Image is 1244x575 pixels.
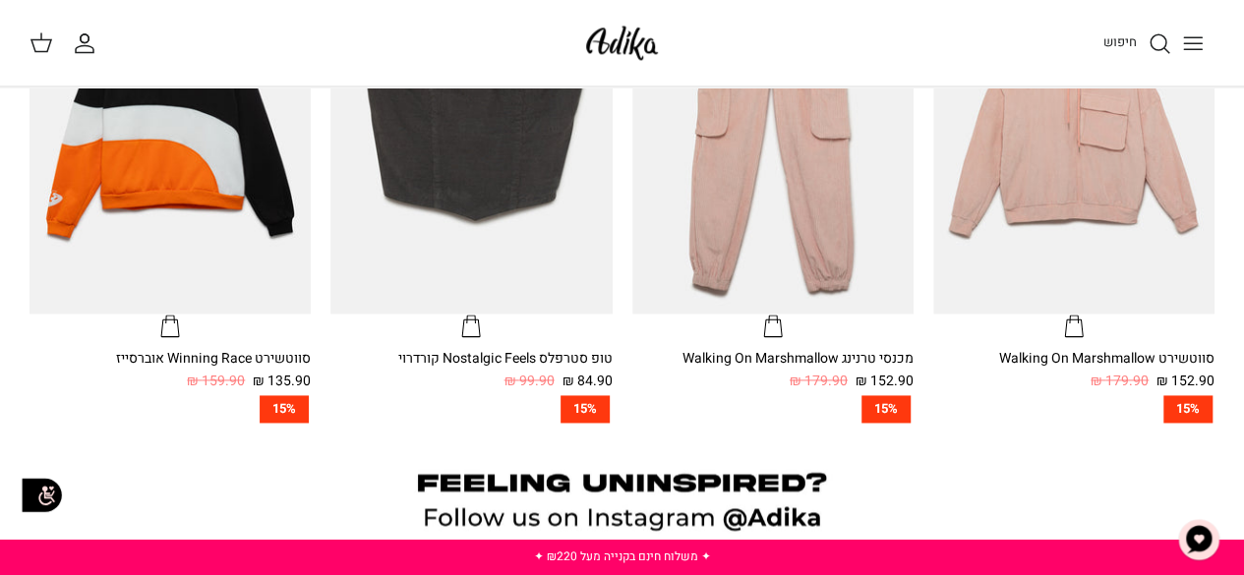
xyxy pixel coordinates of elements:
a: 15% [30,395,311,424]
a: מכנסי טרנינג Walking On Marshmallow 152.90 ₪ 179.90 ₪ [632,348,914,392]
img: Adika IL [580,20,664,66]
a: ✦ משלוח חינם בקנייה מעל ₪220 ✦ [534,547,711,565]
span: 179.90 ₪ [790,371,848,392]
a: 15% [933,395,1214,424]
span: 152.90 ₪ [1156,371,1214,392]
span: חיפוש [1103,32,1137,51]
span: 135.90 ₪ [253,371,311,392]
a: סווטשירט Walking On Marshmallow 152.90 ₪ 179.90 ₪ [933,348,1214,392]
span: 84.90 ₪ [563,371,613,392]
div: סווטשירט Winning Race אוברסייז [30,348,311,370]
span: 99.90 ₪ [504,371,555,392]
img: accessibility_icon02.svg [15,468,69,522]
a: סווטשירט Winning Race אוברסייז 135.90 ₪ 159.90 ₪ [30,348,311,392]
a: 15% [632,395,914,424]
div: טופ סטרפלס Nostalgic Feels קורדרוי [330,348,612,370]
a: טופ סטרפלס Nostalgic Feels קורדרוי 84.90 ₪ 99.90 ₪ [330,348,612,392]
span: 15% [1163,395,1213,424]
button: צ'אט [1169,510,1228,569]
span: 179.90 ₪ [1091,371,1149,392]
div: סווטשירט Walking On Marshmallow [933,348,1214,370]
a: 15% [330,395,612,424]
span: 152.90 ₪ [856,371,914,392]
button: Toggle menu [1171,22,1214,65]
span: 15% [861,395,911,424]
a: החשבון שלי [73,31,104,55]
span: 15% [260,395,309,424]
span: 15% [561,395,610,424]
a: חיפוש [1103,31,1171,55]
span: 159.90 ₪ [187,371,245,392]
div: מכנסי טרנינג Walking On Marshmallow [632,348,914,370]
